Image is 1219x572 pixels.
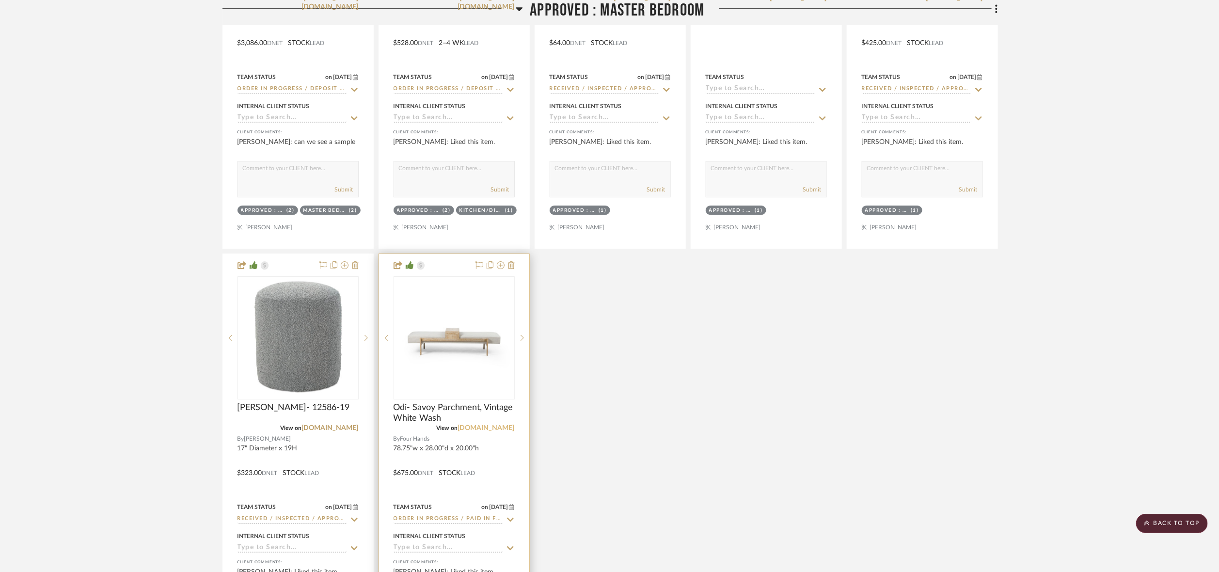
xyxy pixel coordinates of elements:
[241,207,285,214] div: APPROVED : Master Bedroom
[237,85,347,94] input: Type to Search…
[394,102,466,111] div: Internal Client Status
[325,504,332,510] span: on
[862,114,971,123] input: Type to Search…
[237,137,359,157] div: [PERSON_NAME]: can we see a sample
[237,114,347,123] input: Type to Search…
[332,504,353,510] span: [DATE]
[237,73,276,81] div: Team Status
[862,85,971,94] input: Type to Search…
[950,74,956,80] span: on
[394,277,514,399] div: 0
[803,185,822,194] button: Submit
[755,207,763,214] div: (1)
[394,85,503,94] input: Type to Search…
[458,425,515,431] a: [DOMAIN_NAME]
[303,207,347,214] div: Master Bedroom Opt 2
[437,425,458,431] span: View on
[911,207,919,214] div: (1)
[286,207,295,214] div: (2)
[706,137,827,157] div: [PERSON_NAME]: Liked this item.
[481,74,488,80] span: on
[644,74,665,80] span: [DATE]
[709,207,753,214] div: APPROVED : Master Bedroom
[395,278,514,397] img: Odi- Savoy Parchment, Vintage White Wash
[237,544,347,553] input: Type to Search…
[237,515,347,524] input: Type to Search…
[394,503,432,511] div: Team Status
[302,425,359,431] a: [DOMAIN_NAME]
[394,137,515,157] div: [PERSON_NAME]: Liked this item.
[553,207,597,214] div: APPROVED : Master Bedroom
[637,74,644,80] span: on
[332,74,353,80] span: [DATE]
[706,73,744,81] div: Team Status
[488,504,509,510] span: [DATE]
[335,185,353,194] button: Submit
[550,137,671,157] div: [PERSON_NAME]: Liked this item.
[1136,514,1208,533] scroll-to-top-button: BACK TO TOP
[706,114,815,123] input: Type to Search…
[481,504,488,510] span: on
[237,402,350,413] span: [PERSON_NAME]- 12586-19
[862,137,983,157] div: [PERSON_NAME]: Liked this item.
[599,207,607,214] div: (1)
[491,185,509,194] button: Submit
[394,532,466,540] div: Internal Client Status
[394,544,503,553] input: Type to Search…
[281,425,302,431] span: View on
[237,434,244,444] span: By
[394,114,503,123] input: Type to Search…
[647,185,665,194] button: Submit
[488,74,509,80] span: [DATE]
[706,85,815,94] input: Type to Search…
[865,207,909,214] div: APPROVED : Master Bedroom
[706,102,778,111] div: Internal Client Status
[394,73,432,81] div: Team Status
[550,114,659,123] input: Type to Search…
[325,74,332,80] span: on
[956,74,977,80] span: [DATE]
[959,185,978,194] button: Submit
[238,278,358,397] img: Cleo- 12586-19
[244,434,291,444] span: [PERSON_NAME]
[550,85,659,94] input: Type to Search…
[237,532,310,540] div: Internal Client Status
[459,207,503,214] div: Kitchen/Dining/Living Opt 2
[349,207,357,214] div: (2)
[862,73,901,81] div: Team Status
[237,503,276,511] div: Team Status
[394,434,400,444] span: By
[550,73,588,81] div: Team Status
[505,207,513,214] div: (1)
[862,102,934,111] div: Internal Client Status
[400,434,430,444] span: Four Hands
[394,515,503,524] input: Type to Search…
[237,102,310,111] div: Internal Client Status
[443,207,451,214] div: (2)
[550,102,622,111] div: Internal Client Status
[394,402,515,424] span: Odi- Savoy Parchment, Vintage White Wash
[397,207,441,214] div: APPROVED : Master Bedroom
